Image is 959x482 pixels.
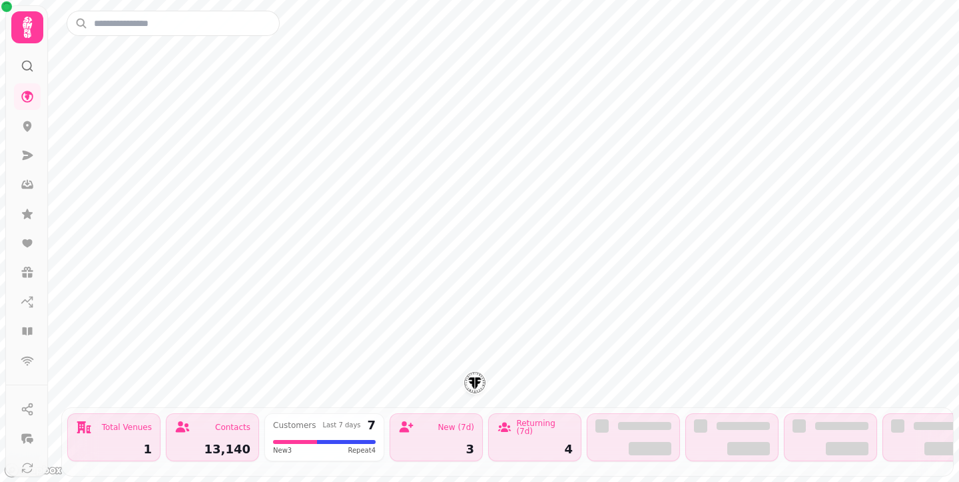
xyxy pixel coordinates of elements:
div: Map marker [464,372,485,397]
div: Returning (7d) [516,419,573,435]
div: 3 [398,443,474,455]
div: 7 [367,419,376,431]
div: 4 [497,443,573,455]
div: 1 [76,443,152,455]
div: New (7d) [438,423,474,431]
div: Contacts [215,423,250,431]
a: Mapbox logo [4,463,63,478]
div: 13,140 [174,443,250,455]
button: Fluidity Freerun Academy [464,372,485,393]
div: Total Venues [102,423,152,431]
div: Customers [273,421,316,429]
span: Repeat 4 [348,445,376,455]
span: New 3 [273,445,292,455]
div: Last 7 days [322,422,360,429]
